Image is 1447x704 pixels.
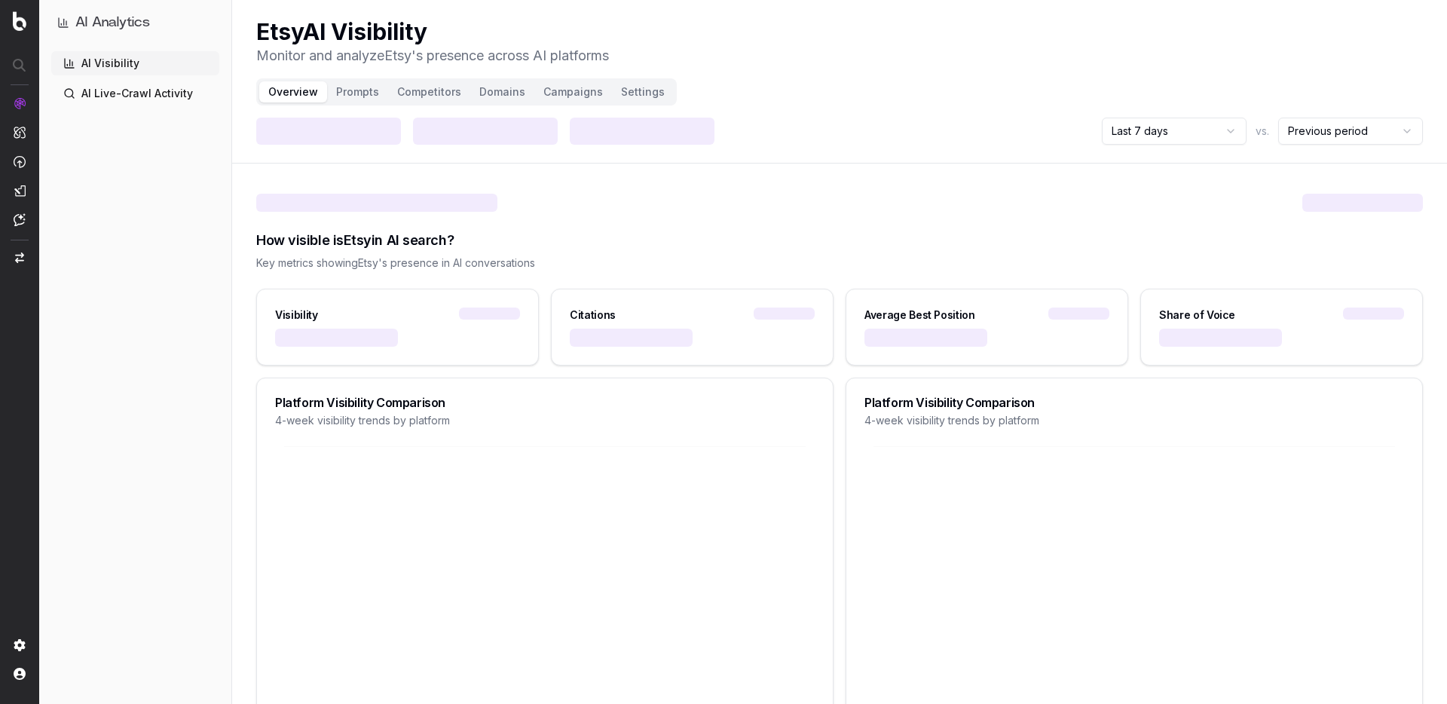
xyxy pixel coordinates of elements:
[14,185,26,197] img: Studio
[275,396,815,409] div: Platform Visibility Comparison
[13,11,26,31] img: Botify logo
[388,81,470,103] button: Competitors
[14,639,26,651] img: Setting
[864,396,1404,409] div: Platform Visibility Comparison
[1256,124,1269,139] span: vs.
[51,81,219,106] a: AI Live-Crawl Activity
[256,256,1423,271] div: Key metrics showing Etsy 's presence in AI conversations
[327,81,388,103] button: Prompts
[256,45,609,66] p: Monitor and analyze Etsy 's presence across AI platforms
[14,97,26,109] img: Analytics
[570,308,616,323] div: Citations
[256,230,1423,251] div: How visible is Etsy in AI search?
[57,12,213,33] button: AI Analytics
[256,18,609,45] h1: Etsy AI Visibility
[14,155,26,168] img: Activation
[534,81,612,103] button: Campaigns
[470,81,534,103] button: Domains
[612,81,674,103] button: Settings
[51,51,219,75] a: AI Visibility
[14,668,26,680] img: My account
[864,413,1404,428] div: 4-week visibility trends by platform
[15,253,24,263] img: Switch project
[75,12,150,33] h1: AI Analytics
[14,126,26,139] img: Intelligence
[275,308,318,323] div: Visibility
[259,81,327,103] button: Overview
[14,213,26,226] img: Assist
[1159,308,1235,323] div: Share of Voice
[275,413,815,428] div: 4-week visibility trends by platform
[864,308,975,323] div: Average Best Position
